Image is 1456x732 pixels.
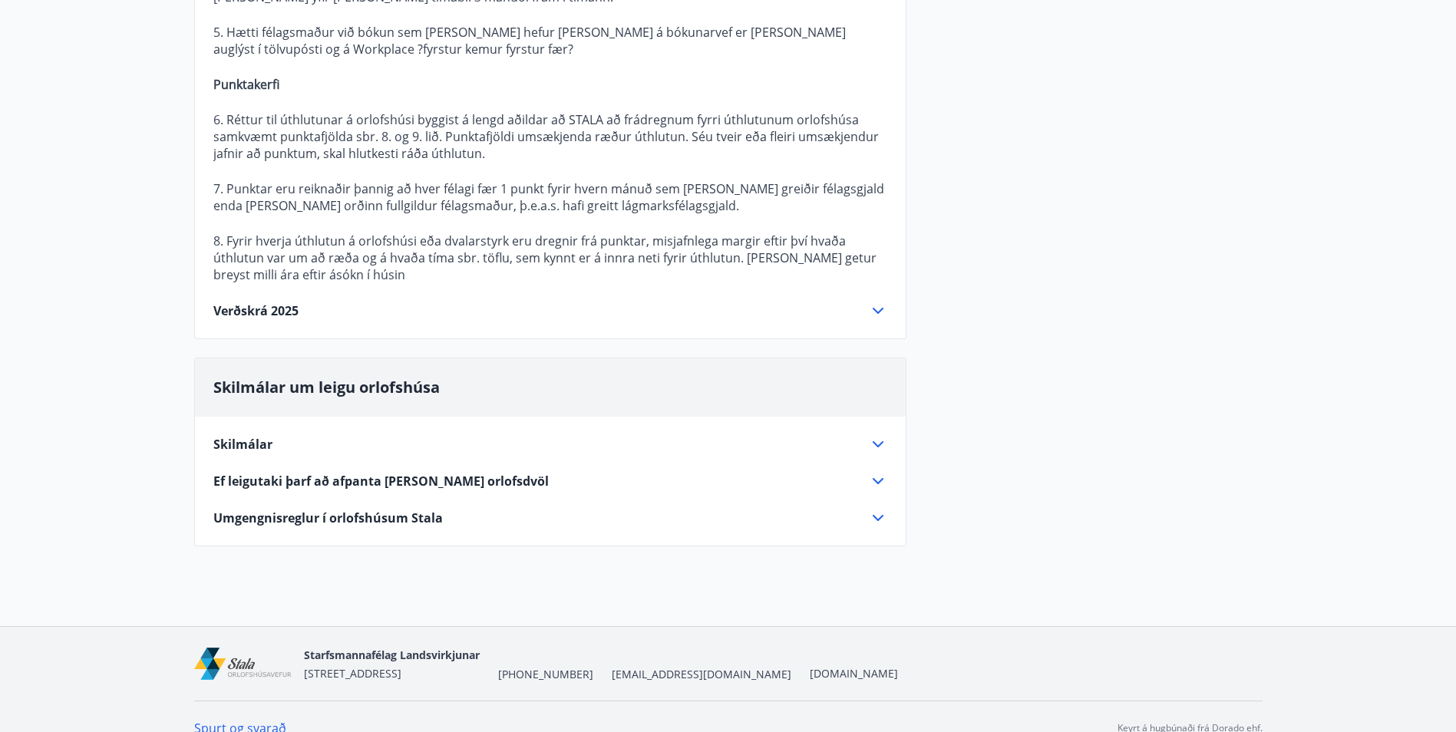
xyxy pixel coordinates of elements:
span: [EMAIL_ADDRESS][DOMAIN_NAME] [612,667,791,682]
p: 6. Réttur til úthlutunar á orlofshúsi byggist á lengd aðildar að STALA að frádregnum fyrri úthlut... [213,111,887,162]
span: Ef leigutaki þarf að afpanta [PERSON_NAME] orlofsdvöl [213,473,549,490]
span: Skilmálar um leigu orlofshúsa [213,377,440,397]
span: Umgengnisreglur í orlofshúsum Stala [213,509,443,526]
span: Verðskrá 2025 [213,302,299,319]
div: Skilmálar [213,435,887,453]
span: [STREET_ADDRESS] [304,666,401,681]
div: Ef leigutaki þarf að afpanta [PERSON_NAME] orlofsdvöl [213,472,887,490]
span: [PHONE_NUMBER] [498,667,593,682]
strong: Punktakerfi [213,76,279,93]
span: Skilmálar [213,436,272,453]
p: 5. Hætti félagsmaður við bókun sem [PERSON_NAME] hefur [PERSON_NAME] á bókunarvef er [PERSON_NAME... [213,24,887,58]
div: Verðskrá 2025 [213,302,887,320]
a: [DOMAIN_NAME] [810,666,898,681]
span: Starfsmannafélag Landsvirkjunar [304,648,480,662]
img: mEl60ZlWq2dfEsT9wIdje1duLb4bJloCzzh6OZwP.png [194,648,292,681]
div: Umgengnisreglur í orlofshúsum Stala [213,509,887,527]
p: 8. Fyrir hverja úthlutun á orlofshúsi eða dvalarstyrk eru dregnir frá punktar, misjafnlega margir... [213,232,887,283]
p: 7. Punktar eru reiknaðir þannig að hver félagi fær 1 punkt fyrir hvern mánuð sem [PERSON_NAME] gr... [213,180,887,214]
